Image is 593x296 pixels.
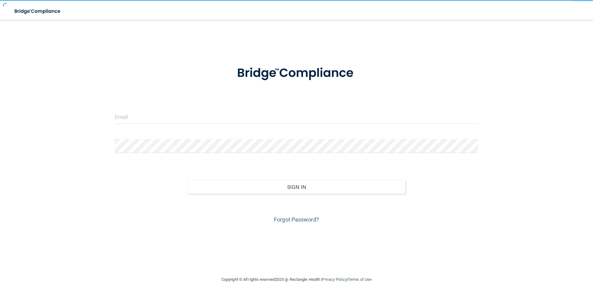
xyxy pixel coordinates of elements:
a: Forgot Password? [274,216,319,223]
a: Privacy Policy [322,277,346,282]
img: bridge_compliance_login_screen.278c3ca4.svg [9,5,66,18]
img: bridge_compliance_login_screen.278c3ca4.svg [224,57,369,89]
input: Email [115,110,479,124]
button: Sign In [187,180,406,194]
a: Terms of Use [348,277,372,282]
div: Copyright © All rights reserved 2025 @ Rectangle Health | | [183,270,410,289]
